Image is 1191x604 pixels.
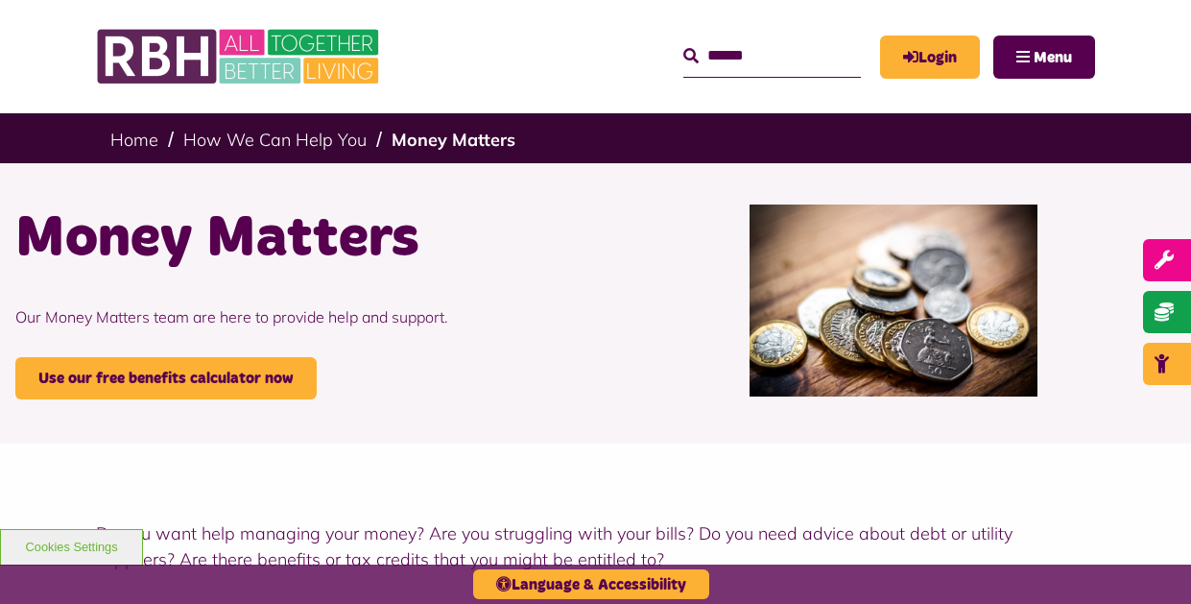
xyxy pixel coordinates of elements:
[110,129,158,151] a: Home
[1105,518,1191,604] iframe: Netcall Web Assistant for live chat
[473,569,709,599] button: Language & Accessibility
[15,357,317,399] a: Use our free benefits calculator now - open in a new tab
[750,205,1037,397] img: Money 2
[15,202,582,277] h1: Money Matters
[96,520,1095,572] p: Do you want help managing your money? Are you struggling with your bills? Do you need advice abou...
[96,19,384,94] img: RBH
[392,129,515,151] a: Money Matters
[183,129,367,151] a: How We Can Help You
[1034,50,1072,65] span: Menu
[993,36,1095,79] button: Navigation
[683,36,861,77] input: Search
[880,36,980,79] a: MyRBH
[15,277,582,357] p: Our Money Matters team are here to provide help and support.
